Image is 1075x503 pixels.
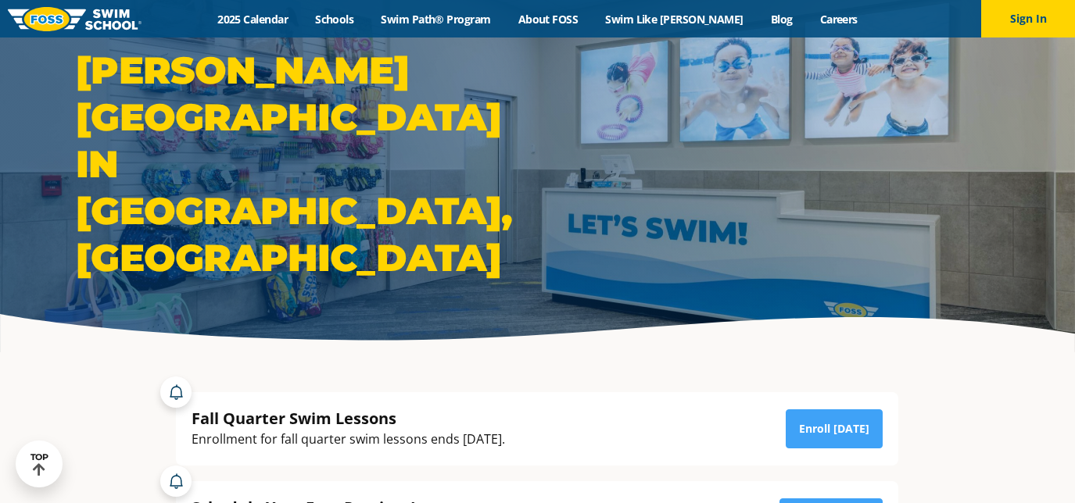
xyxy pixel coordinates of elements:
div: Enrollment for fall quarter swim lessons ends [DATE]. [192,429,505,450]
a: Blog [757,12,806,27]
a: About FOSS [504,12,592,27]
img: FOSS Swim School Logo [8,7,142,31]
h1: [PERSON_NAME][GEOGRAPHIC_DATA] in [GEOGRAPHIC_DATA], [GEOGRAPHIC_DATA] [76,47,529,281]
a: Swim Like [PERSON_NAME] [592,12,758,27]
a: Schools [302,12,367,27]
a: Enroll [DATE] [786,409,883,448]
div: Fall Quarter Swim Lessons [192,408,505,429]
a: 2025 Calendar [204,12,302,27]
div: TOP [30,452,48,476]
a: Swim Path® Program [367,12,504,27]
a: Careers [806,12,871,27]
